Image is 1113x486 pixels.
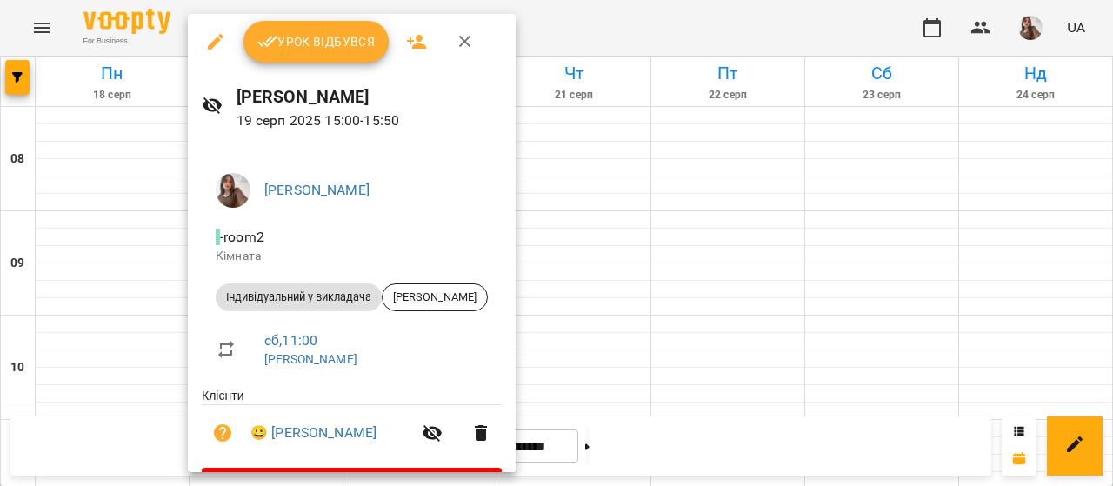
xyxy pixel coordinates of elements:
[202,387,502,468] ul: Клієнти
[237,110,502,131] p: 19 серп 2025 15:00 - 15:50
[264,332,317,349] a: сб , 11:00
[216,248,488,265] p: Кімната
[237,83,502,110] h6: [PERSON_NAME]
[383,290,487,305] span: [PERSON_NAME]
[257,31,376,52] span: Урок відбувся
[243,21,390,63] button: Урок відбувся
[216,290,382,305] span: Індивідуальний у викладача
[216,173,250,208] img: e785d2f60518c4d79e432088573c6b51.jpg
[264,352,357,366] a: [PERSON_NAME]
[264,182,370,198] a: [PERSON_NAME]
[250,423,377,443] a: 😀 [PERSON_NAME]
[382,283,488,311] div: [PERSON_NAME]
[202,412,243,454] button: Візит ще не сплачено. Додати оплату?
[216,229,268,245] span: - room2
